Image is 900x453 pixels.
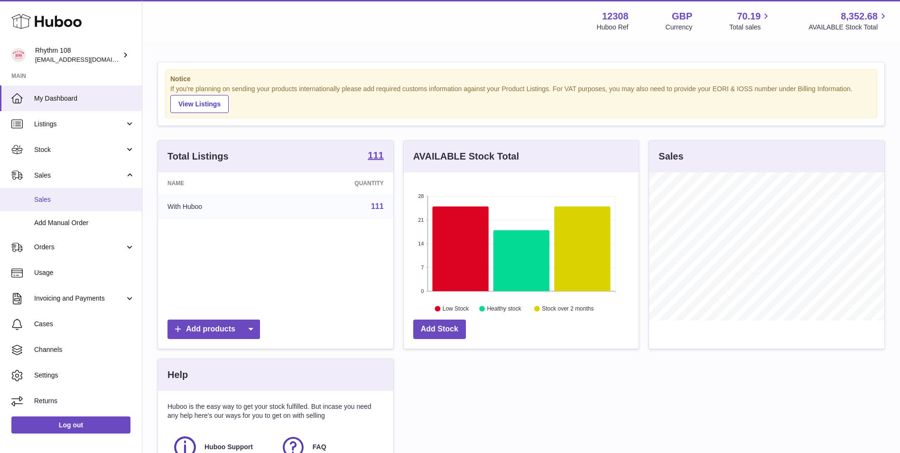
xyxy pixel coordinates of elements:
[158,172,282,194] th: Name
[421,264,424,270] text: 7
[11,48,26,62] img: internalAdmin-12308@internal.huboo.com
[487,305,521,312] text: Healthy stock
[34,94,135,103] span: My Dashboard
[672,10,692,23] strong: GBP
[34,145,125,154] span: Stock
[34,243,125,252] span: Orders
[170,75,872,84] strong: Notice
[34,120,125,129] span: Listings
[371,202,384,210] a: 111
[34,396,135,406] span: Returns
[167,402,384,420] p: Huboo is the easy way to get your stock fulfilled. But incase you need any help here's our ways f...
[204,443,253,452] span: Huboo Support
[659,150,683,163] h3: Sales
[34,320,135,329] span: Cases
[34,345,135,354] span: Channels
[34,371,135,380] span: Settings
[597,23,629,32] div: Huboo Ref
[841,10,878,23] span: 8,352.68
[413,150,519,163] h3: AVAILABLE Stock Total
[421,288,424,294] text: 0
[443,305,469,312] text: Low Stock
[170,95,229,113] a: View Listings
[35,56,139,63] span: [EMAIL_ADDRESS][DOMAIN_NAME]
[313,443,326,452] span: FAQ
[34,195,135,204] span: Sales
[808,10,889,32] a: 8,352.68 AVAILABLE Stock Total
[729,10,771,32] a: 70.19 Total sales
[413,320,466,339] a: Add Stock
[34,294,125,303] span: Invoicing and Payments
[282,172,393,194] th: Quantity
[729,23,771,32] span: Total sales
[418,241,424,246] text: 14
[34,268,135,277] span: Usage
[666,23,693,32] div: Currency
[167,320,260,339] a: Add products
[170,85,872,113] div: If you're planning on sending your products internationally please add required customs informati...
[808,23,889,32] span: AVAILABLE Stock Total
[542,305,594,312] text: Stock over 2 months
[11,416,130,434] a: Log out
[167,368,188,381] h3: Help
[418,193,424,199] text: 28
[35,46,121,64] div: Rhythm 108
[158,194,282,219] td: With Huboo
[418,217,424,223] text: 21
[602,10,629,23] strong: 12308
[368,151,383,162] a: 111
[167,150,229,163] h3: Total Listings
[368,151,383,160] strong: 111
[34,171,125,180] span: Sales
[34,218,135,227] span: Add Manual Order
[737,10,761,23] span: 70.19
